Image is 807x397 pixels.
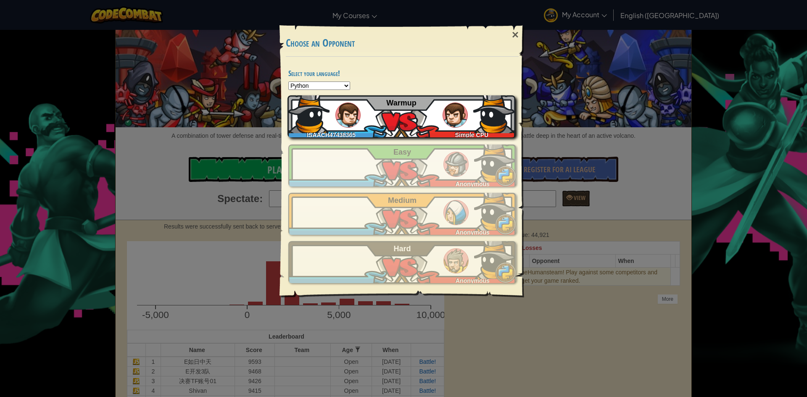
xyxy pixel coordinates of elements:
[386,99,416,107] span: Warmup
[474,140,516,182] img: Yuku+AAAAAZJREFUAwCGCRe0uA5KBQAAAABJRU5ErkJggg==
[443,152,469,177] img: humans_ladder_easy.png
[394,245,411,253] span: Hard
[307,131,356,138] span: ISAACH47438365
[456,277,490,284] span: Anonymous
[286,37,519,49] h3: Choose an Opponent
[474,189,516,231] img: Yuku+AAAAAZJREFUAwCGCRe0uA5KBQAAAABJRU5ErkJggg==
[288,241,516,283] a: Anonymous
[443,103,468,128] img: humans_ladder_tutorial.png
[443,200,469,225] img: humans_ladder_medium.png
[455,131,488,138] span: Simple CPU
[506,23,525,47] div: ×
[287,91,330,133] img: Yuku+AAAAAZJREFUAwCGCRe0uA5KBQAAAABJRU5ErkJggg==
[288,69,516,77] h4: Select your language!
[335,103,361,128] img: humans_ladder_tutorial.png
[288,145,516,187] a: Anonymous
[393,148,411,156] span: Easy
[474,237,516,279] img: Yuku+AAAAAZJREFUAwCGCRe0uA5KBQAAAABJRU5ErkJggg==
[443,248,469,273] img: humans_ladder_hard.png
[456,229,490,236] span: Anonymous
[456,181,490,187] span: Anonymous
[473,91,515,133] img: Yuku+AAAAAZJREFUAwCGCRe0uA5KBQAAAABJRU5ErkJggg==
[288,95,516,137] a: ISAACH47438365Simple CPU
[288,193,516,235] a: Anonymous
[388,196,417,205] span: Medium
